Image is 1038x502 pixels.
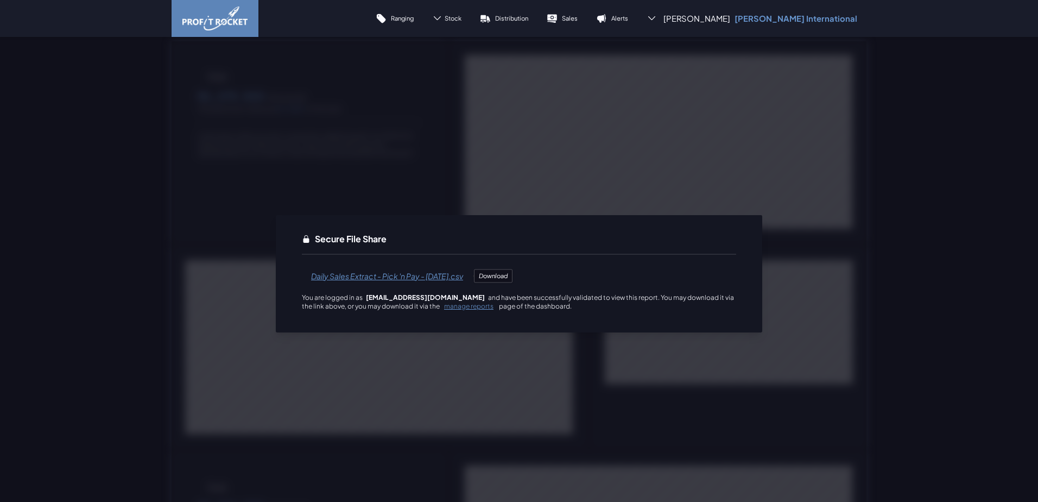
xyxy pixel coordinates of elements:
img: image [182,7,248,30]
p: Ranging [391,14,414,22]
p: Sales [562,14,578,22]
span: [PERSON_NAME] [663,13,730,24]
p: [PERSON_NAME] International [735,13,857,24]
a: manage reports [444,302,493,310]
p: Alerts [611,14,628,22]
a: Distribution [471,5,537,32]
span: Stock [445,14,461,22]
a: Sales [537,5,587,32]
span: Daily Sales Extract - Pick 'n Pay - [DATE].csv [302,263,472,289]
p: Distribution [495,14,528,22]
a: Ranging [366,5,423,32]
p: You are logged in as and have been successfully validated to view this report. You may download i... [302,293,736,311]
h3: Secure File Share [315,233,387,246]
a: Alerts [587,5,637,32]
span: [EMAIL_ADDRESS][DOMAIN_NAME] [364,293,487,302]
